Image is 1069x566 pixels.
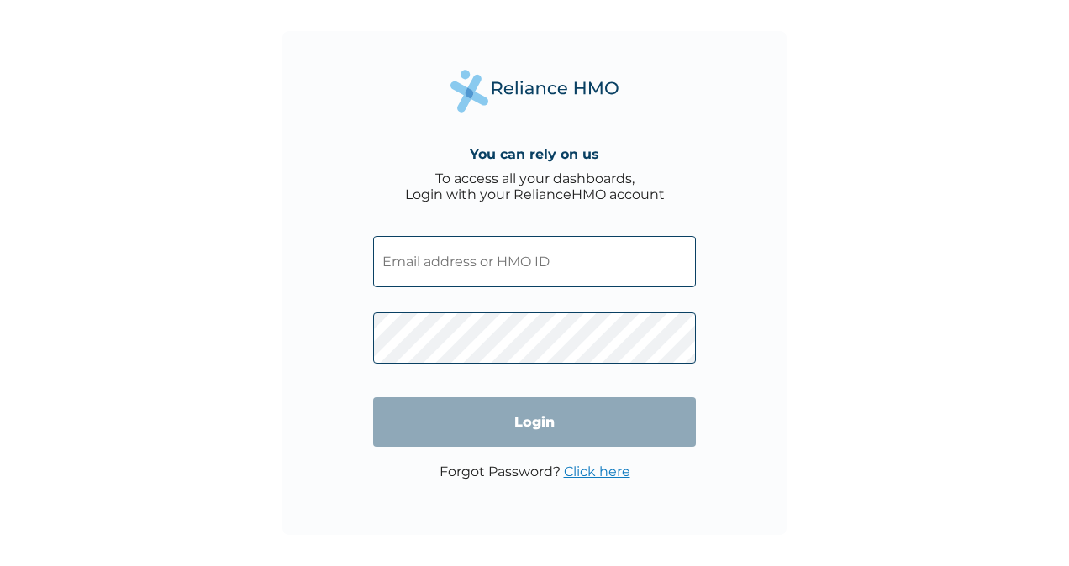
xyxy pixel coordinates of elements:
[405,170,665,202] div: To access all your dashboards, Login with your RelianceHMO account
[564,464,630,480] a: Click here
[373,236,696,287] input: Email address or HMO ID
[470,146,599,162] h4: You can rely on us
[440,464,630,480] p: Forgot Password?
[373,397,696,447] input: Login
[450,70,619,113] img: Reliance Health's Logo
